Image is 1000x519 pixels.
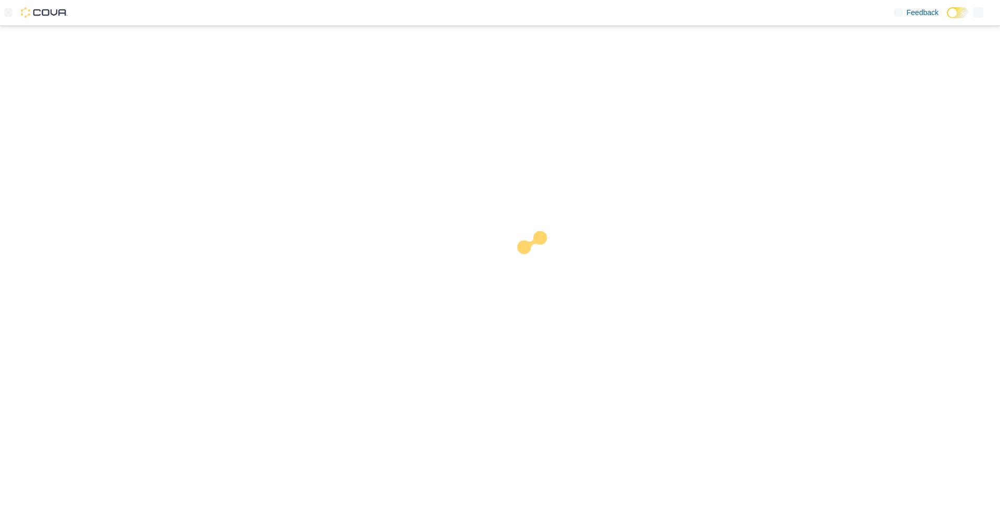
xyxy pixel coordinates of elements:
span: Dark Mode [947,18,947,19]
span: Feedback [907,7,939,18]
img: cova-loader [500,223,578,301]
input: Dark Mode [947,7,969,18]
img: Cova [21,7,68,18]
a: Feedback [890,2,943,23]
